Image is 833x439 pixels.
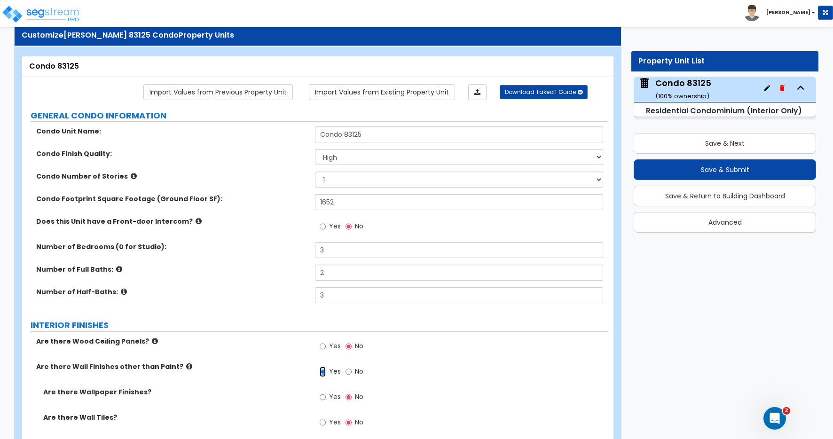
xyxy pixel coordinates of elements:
[638,77,711,101] span: Condo 83125
[36,194,308,204] label: Condo Footprint Square Footage (Ground Floor SF):
[63,30,179,40] span: [PERSON_NAME] 83125 Condo
[329,221,341,231] span: Yes
[320,392,326,402] input: Yes
[152,337,158,345] i: click for more info!
[355,221,363,231] span: No
[744,5,760,21] img: avatar.png
[763,407,786,430] iframe: Intercom live chat
[329,392,341,401] span: Yes
[468,84,487,100] a: Import the dynamic attributes value through Excel sheet
[29,61,606,72] div: Condo 83125
[346,417,352,428] input: No
[634,159,816,180] button: Save & Submit
[320,221,326,232] input: Yes
[36,337,308,346] label: Are there Wood Ceiling Panels?
[320,417,326,428] input: Yes
[329,367,341,376] span: Yes
[31,110,608,122] label: GENERAL CONDO INFORMATION
[655,77,711,101] div: Condo 83125
[329,417,341,427] span: Yes
[22,30,614,41] div: Customize Property Units
[36,149,308,158] label: Condo Finish Quality:
[346,221,352,232] input: No
[655,92,709,101] small: ( 100 % ownership)
[346,392,352,402] input: No
[36,217,308,226] label: Does this Unit have a Front-door Intercom?
[646,105,802,116] small: Residential Condominium (Interior Only)
[505,88,576,96] span: Download Takeoff Guide
[355,392,363,401] span: No
[143,84,293,100] a: Import the dynamic attribute values from previous properties.
[346,367,352,377] input: No
[320,367,326,377] input: Yes
[638,56,811,67] div: Property Unit List
[121,288,127,295] i: click for more info!
[638,77,651,89] img: building.svg
[346,341,352,352] input: No
[783,407,790,415] span: 2
[36,172,308,181] label: Condo Number of Stories
[131,172,137,180] i: click for more info!
[186,363,192,370] i: click for more info!
[766,9,810,16] b: [PERSON_NAME]
[634,186,816,206] button: Save & Return to Building Dashboard
[36,265,308,274] label: Number of Full Baths:
[355,341,363,351] span: No
[355,417,363,427] span: No
[320,341,326,352] input: Yes
[36,287,308,297] label: Number of Half-Baths:
[1,5,81,24] img: logo_pro_r.png
[116,266,122,273] i: click for more info!
[36,126,308,136] label: Condo Unit Name:
[196,218,202,225] i: click for more info!
[309,84,455,100] a: Import the dynamic attribute values from existing properties.
[634,212,816,233] button: Advanced
[43,387,308,397] label: Are there Wallpaper Finishes?
[36,242,308,251] label: Number of Bedrooms (0 for Studio):
[43,413,308,422] label: Are there Wall Tiles?
[31,319,608,331] label: INTERIOR FINISHES
[36,362,308,371] label: Are there Wall Finishes other than Paint?
[329,341,341,351] span: Yes
[634,133,816,154] button: Save & Next
[500,85,588,99] button: Download Takeoff Guide
[355,367,363,376] span: No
